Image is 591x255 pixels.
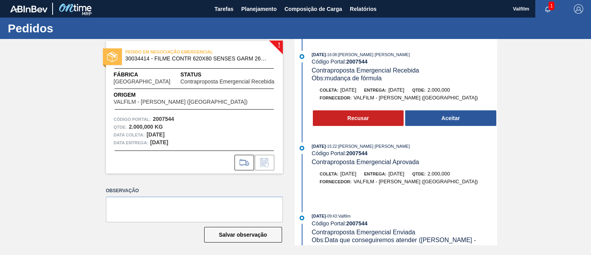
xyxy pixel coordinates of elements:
[320,179,352,184] span: Fornecedor:
[312,220,497,227] div: Código Portal:
[114,99,248,105] span: VALFILM - [PERSON_NAME] ([GEOGRAPHIC_DATA])
[312,75,382,81] span: Obs: mudança de fórmula
[129,124,163,130] strong: 2.000,000 KG
[204,227,282,243] button: Salvar observação
[312,229,415,236] span: Contraproposta Emergencial Enviada
[326,53,337,57] span: - 16:08
[340,87,356,93] span: [DATE]
[388,171,404,177] span: [DATE]
[114,139,148,147] span: Data entrega:
[241,4,277,14] span: Planejamento
[340,171,356,177] span: [DATE]
[125,48,235,56] span: PEDIDO EM NEGOCIAÇÃO EMERGENCIAL
[150,139,168,145] strong: [DATE]
[346,150,368,156] strong: 2007544
[320,96,352,100] span: Fornecedor:
[114,115,151,123] span: Código Portal:
[405,110,496,126] button: Aceitar
[146,131,164,138] strong: [DATE]
[114,91,270,99] span: Origem
[337,52,410,57] span: : [PERSON_NAME] [PERSON_NAME]
[427,171,450,177] span: 2.000,000
[346,220,368,227] strong: 2007544
[312,214,326,218] span: [DATE]
[412,172,425,176] span: Qtde:
[300,216,304,220] img: atual
[214,4,233,14] span: Tarefas
[320,172,339,176] span: Coleta:
[427,87,450,93] span: 2.000,000
[388,87,404,93] span: [DATE]
[114,79,171,85] span: [GEOGRAPHIC_DATA]
[255,155,274,170] div: Informar alteração no pedido
[106,185,283,197] label: Observação
[312,67,419,74] span: Contraproposta Emergencial Recebida
[313,110,404,126] button: Recusar
[125,56,267,62] span: 30034414 - FILME CONTR 620X80 SENSES GARM 269ML
[364,172,386,176] span: Entrega:
[8,24,146,33] h1: Pedidos
[535,4,560,14] button: Notificações
[320,88,339,92] span: Coleta:
[114,71,181,79] span: Fábrica
[350,4,376,14] span: Relatórios
[114,123,127,131] span: Qtde :
[312,58,497,65] div: Código Portal:
[346,58,368,65] strong: 2007544
[107,52,117,62] img: status
[10,5,48,12] img: TNhmsLtSVTkK8tSr43FrP2fwEKptu5GPRR3wAAAABJRU5ErkJggg==
[326,144,337,149] span: - 15:22
[235,155,254,170] div: Ir para Composição de Carga
[337,144,410,149] span: : [PERSON_NAME] [PERSON_NAME]
[312,52,326,57] span: [DATE]
[300,54,304,59] img: atual
[412,88,425,92] span: Qtde:
[337,214,351,218] span: : Valfilm
[312,144,326,149] span: [DATE]
[312,237,478,251] span: Obs: Data que conseguiremos atender ([PERSON_NAME] - Comercial Itamonte)
[312,159,419,165] span: Contraproposta Emergencial Aprovada
[114,131,145,139] span: Data coleta:
[574,4,583,14] img: Logout
[312,150,497,156] div: Código Portal:
[300,146,304,151] img: atual
[180,79,274,85] span: Contraproposta Emergencial Recebida
[284,4,342,14] span: Composição de Carga
[353,95,478,101] span: VALFILM - [PERSON_NAME] ([GEOGRAPHIC_DATA])
[353,179,478,184] span: VALFILM - [PERSON_NAME] ([GEOGRAPHIC_DATA])
[364,88,386,92] span: Entrega:
[549,2,554,10] span: 1
[180,71,275,79] span: Status
[326,214,337,218] span: - 09:43
[153,116,174,122] strong: 2007544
